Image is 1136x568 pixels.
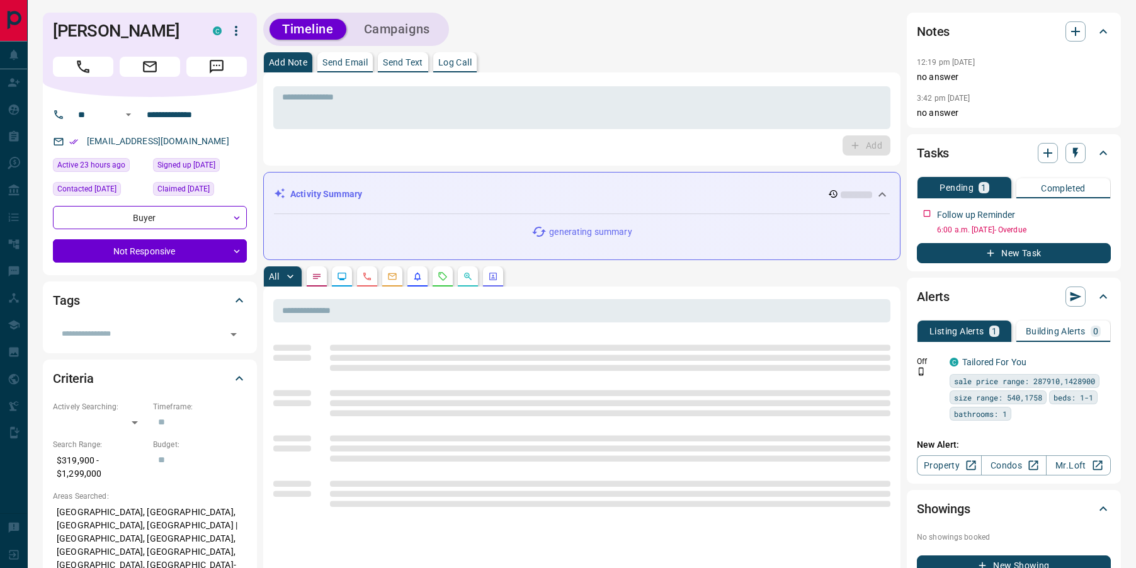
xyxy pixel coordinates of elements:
button: Open [121,107,136,122]
svg: Lead Browsing Activity [337,271,347,281]
h1: [PERSON_NAME] [53,21,194,41]
div: Notes [917,16,1111,47]
p: no answer [917,106,1111,120]
h2: Showings [917,499,970,519]
div: Thu Aug 07 2025 [153,182,247,200]
p: Completed [1041,184,1086,193]
span: Claimed [DATE] [157,183,210,195]
p: New Alert: [917,438,1111,452]
p: Log Call [438,58,472,67]
div: Tasks [917,138,1111,168]
h2: Alerts [917,287,950,307]
button: Timeline [270,19,346,40]
p: no answer [917,71,1111,84]
span: Signed up [DATE] [157,159,215,171]
button: Campaigns [351,19,443,40]
div: Activity Summary [274,183,890,206]
p: 3:42 pm [DATE] [917,94,970,103]
p: Budget: [153,439,247,450]
p: Listing Alerts [929,327,984,336]
h2: Criteria [53,368,94,389]
p: 6:00 a.m. [DATE] - Overdue [937,224,1111,236]
svg: Calls [362,271,372,281]
div: Showings [917,494,1111,524]
p: Send Email [322,58,368,67]
a: Property [917,455,982,475]
h2: Notes [917,21,950,42]
div: Criteria [53,363,247,394]
svg: Notes [312,271,322,281]
p: 1 [992,327,997,336]
p: Activity Summary [290,188,362,201]
svg: Listing Alerts [412,271,423,281]
button: New Task [917,243,1111,263]
a: Condos [981,455,1046,475]
p: generating summary [549,225,632,239]
p: Follow up Reminder [937,208,1015,222]
div: Alerts [917,281,1111,312]
svg: Push Notification Only [917,367,926,376]
span: Call [53,57,113,77]
span: Message [186,57,247,77]
p: Search Range: [53,439,147,450]
p: Areas Searched: [53,491,247,502]
p: No showings booked [917,531,1111,543]
span: Contacted [DATE] [57,183,116,195]
p: Actively Searching: [53,401,147,412]
button: Open [225,326,242,343]
p: Timeframe: [153,401,247,412]
div: condos.ca [950,358,958,366]
svg: Requests [438,271,448,281]
svg: Emails [387,271,397,281]
p: Add Note [269,58,307,67]
h2: Tasks [917,143,949,163]
span: beds: 1-1 [1054,391,1093,404]
div: Thu Aug 07 2025 [53,182,147,200]
p: 12:19 pm [DATE] [917,58,975,67]
a: [EMAIL_ADDRESS][DOMAIN_NAME] [87,136,229,146]
a: Mr.Loft [1046,455,1111,475]
svg: Email Verified [69,137,78,146]
div: condos.ca [213,26,222,35]
p: All [269,272,279,281]
span: sale price range: 287910,1428900 [954,375,1095,387]
div: Not Responsive [53,239,247,263]
p: Send Text [383,58,423,67]
h2: Tags [53,290,79,310]
div: Buyer [53,206,247,229]
a: Tailored For You [962,357,1026,367]
p: Pending [940,183,974,192]
div: Mon Aug 11 2025 [53,158,147,176]
span: size range: 540,1758 [954,391,1042,404]
p: Building Alerts [1026,327,1086,336]
svg: Opportunities [463,271,473,281]
p: 0 [1093,327,1098,336]
svg: Agent Actions [488,271,498,281]
p: $319,900 - $1,299,000 [53,450,147,484]
p: 1 [981,183,986,192]
div: Thu Aug 07 2025 [153,158,247,176]
p: Off [917,356,942,367]
span: bathrooms: 1 [954,407,1007,420]
span: Active 23 hours ago [57,159,125,171]
span: Email [120,57,180,77]
div: Tags [53,285,247,315]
